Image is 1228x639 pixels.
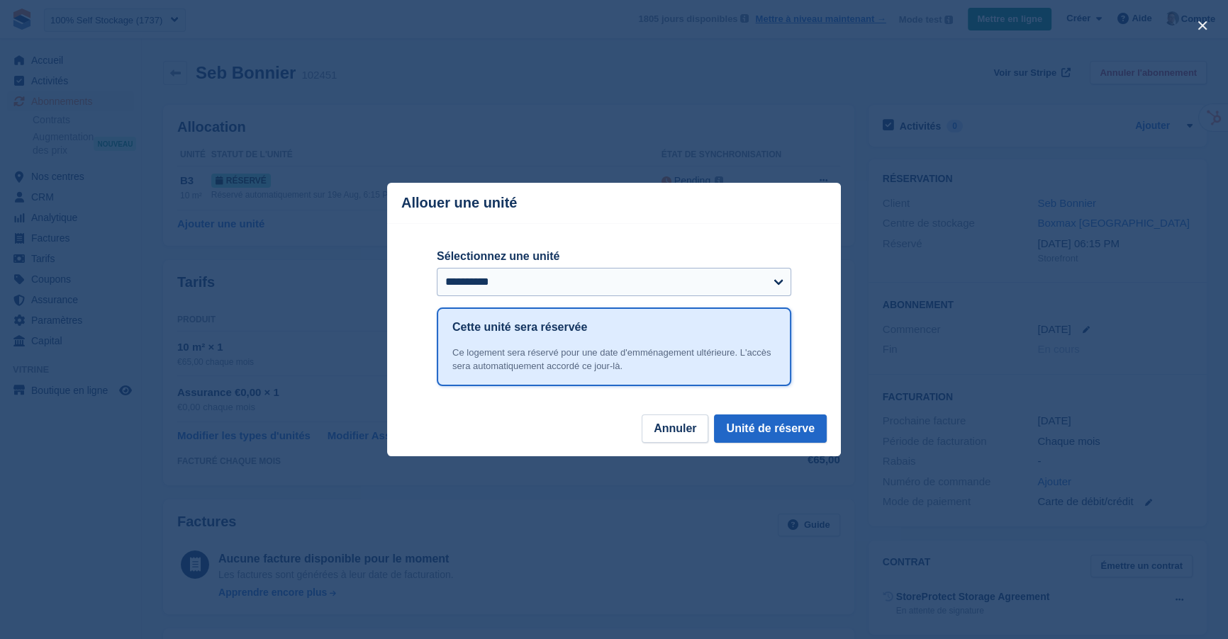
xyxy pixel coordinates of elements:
[452,319,587,336] h1: Cette unité sera réservée
[642,414,708,443] button: Annuler
[714,414,827,443] button: Unité de réserve
[1191,14,1214,37] button: close
[401,195,517,211] p: Allouer une unité
[452,346,776,373] div: Ce logement sera réservé pour une date d'emménagement ultérieure. L'accès sera automatiquement ac...
[437,248,791,265] label: Sélectionnez une unité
